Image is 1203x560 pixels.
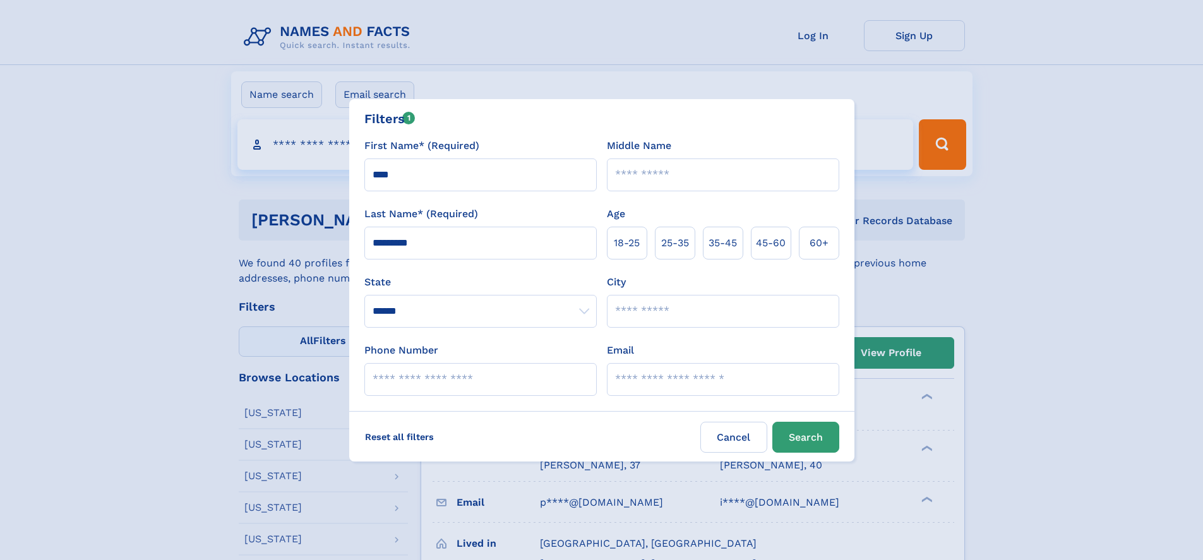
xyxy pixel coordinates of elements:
label: Age [607,206,625,222]
button: Search [772,422,839,453]
span: 25‑35 [661,235,689,251]
label: Last Name* (Required) [364,206,478,222]
label: City [607,275,626,290]
span: 60+ [810,235,829,251]
label: First Name* (Required) [364,138,479,153]
div: Filters [364,109,416,128]
label: Reset all filters [357,422,442,452]
label: State [364,275,597,290]
label: Phone Number [364,343,438,358]
span: 35‑45 [709,235,737,251]
label: Middle Name [607,138,671,153]
span: 18‑25 [614,235,640,251]
span: 45‑60 [756,235,786,251]
label: Email [607,343,634,358]
label: Cancel [700,422,767,453]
